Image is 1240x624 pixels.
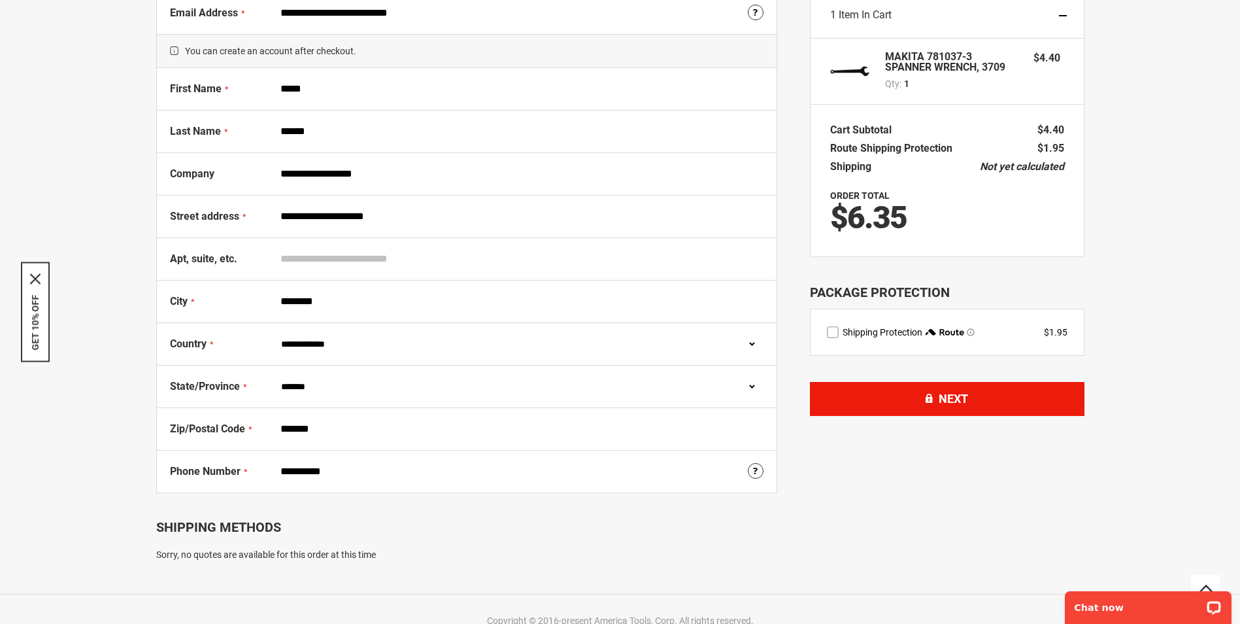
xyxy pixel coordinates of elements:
[1056,583,1240,624] iframe: LiveChat chat widget
[1037,124,1064,136] span: $4.40
[156,519,777,535] div: Shipping Methods
[1044,326,1067,339] div: $1.95
[170,380,240,392] span: State/Province
[157,34,777,68] span: You can create an account after checkout.
[170,210,239,222] span: Street address
[830,52,869,91] img: MAKITA 781037-3 SPANNER WRENCH, 3709
[170,338,207,350] span: Country
[170,7,238,19] span: Email Address
[170,125,221,137] span: Last Name
[830,139,959,158] th: Route Shipping Protection
[885,52,1021,73] strong: MAKITA 781037-3 SPANNER WRENCH, 3709
[810,382,1084,416] button: Next
[30,274,41,285] svg: close icon
[827,326,1067,339] div: route shipping protection selector element
[30,274,41,285] button: Close
[980,160,1064,173] span: Not yet calculated
[830,160,871,173] span: Shipping
[1033,52,1060,64] span: $4.40
[810,283,1084,302] div: Package Protection
[30,295,41,351] button: GET 10% OFF
[170,465,241,477] span: Phone Number
[1037,142,1064,154] span: $1.95
[843,327,922,338] span: Shipping Protection
[830,199,907,236] span: $6.35
[170,295,188,307] span: City
[830,121,898,139] th: Cart Subtotal
[830,190,890,201] strong: Order Total
[170,252,237,265] span: Apt, suite, etc.
[170,82,222,95] span: First Name
[156,548,777,561] div: Sorry, no quotes are available for this order at this time
[830,9,836,21] span: 1
[904,77,909,90] span: 1
[839,9,892,21] span: Item in Cart
[170,167,214,180] span: Company
[939,392,968,406] span: Next
[967,328,975,336] span: Learn more
[170,423,245,435] span: Zip/Postal Code
[885,78,899,89] span: Qty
